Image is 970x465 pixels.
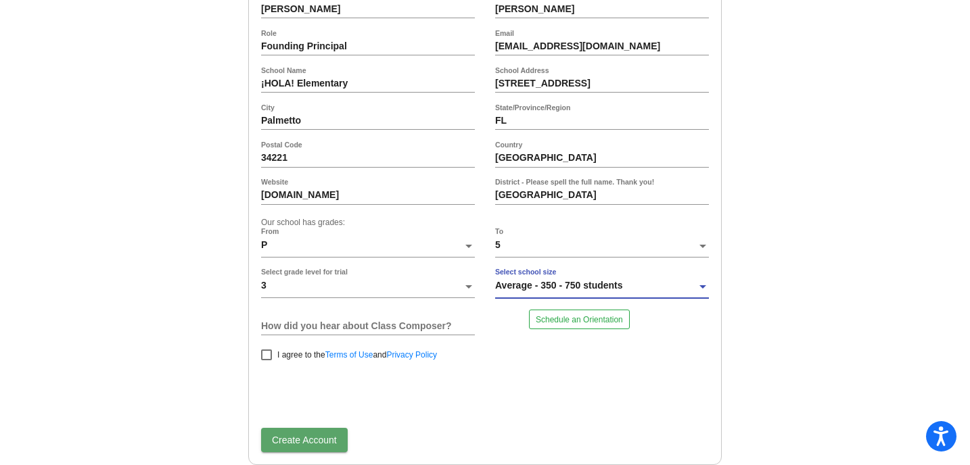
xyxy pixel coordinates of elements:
[272,435,337,445] span: Create Account
[529,310,630,329] a: Schedule an Orientation
[261,218,345,227] mat-label: Our school has grades:
[325,350,373,360] a: Terms of Use
[261,367,467,420] iframe: reCAPTCHA
[277,347,437,363] span: I agree to the and
[495,280,623,291] span: Average - 350 - 750 students
[261,428,348,452] button: Create Account
[261,280,267,291] span: 3
[495,239,501,250] span: 5
[261,239,267,250] span: P
[386,350,437,360] a: Privacy Policy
